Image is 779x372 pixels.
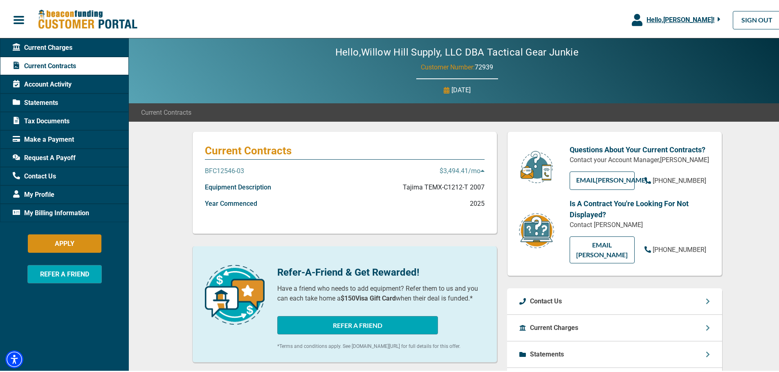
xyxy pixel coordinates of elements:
[205,263,265,323] img: refer-a-friend-icon.png
[530,321,578,331] p: Current Charges
[518,211,555,248] img: contract-icon.png
[205,181,271,191] p: Equipment Description
[451,84,471,94] p: [DATE]
[13,207,89,216] span: My Billing Information
[570,235,635,262] a: EMAIL [PERSON_NAME]
[653,244,706,252] span: [PHONE_NUMBER]
[570,143,709,154] p: Questions About Your Current Contracts?
[141,106,191,116] span: Current Contracts
[13,115,70,125] span: Tax Documents
[38,8,137,29] img: Beacon Funding Customer Portal Logo
[518,149,555,183] img: customer-service.png
[27,263,102,282] button: REFER A FRIEND
[13,78,72,88] span: Account Activity
[13,133,74,143] span: Make a Payment
[13,188,54,198] span: My Profile
[13,96,58,106] span: Statements
[644,174,706,184] a: [PHONE_NUMBER]
[5,349,23,367] div: Accessibility Menu
[530,348,564,358] p: Statements
[644,243,706,253] a: [PHONE_NUMBER]
[277,314,438,333] button: REFER A FRIEND
[647,14,714,22] span: Hello, [PERSON_NAME] !
[277,263,485,278] p: Refer-A-Friend & Get Rewarded!
[28,233,101,251] button: APPLY
[13,41,72,51] span: Current Charges
[570,218,709,228] p: Contact [PERSON_NAME]
[13,170,56,180] span: Contact Us
[421,62,475,69] span: Customer Number:
[13,151,76,161] span: Request A Payoff
[530,295,562,305] p: Contact Us
[205,165,244,174] p: BFC12546-03
[570,154,709,163] p: Contact your Account Manager, [PERSON_NAME]
[277,341,485,348] p: *Terms and conditions apply. See [DOMAIN_NAME][URL] for full details for this offer.
[470,197,485,207] p: 2025
[341,293,396,301] b: $150 Visa Gift Card
[653,175,706,183] span: [PHONE_NUMBER]
[570,196,709,218] p: Is A Contract You're Looking For Not Displayed?
[205,197,257,207] p: Year Commenced
[403,181,485,191] p: Tajima TEMX-C1212-T 2007
[277,282,485,302] p: Have a friend who needs to add equipment? Refer them to us and you can each take home a when thei...
[570,170,635,188] a: EMAIL[PERSON_NAME]
[311,45,603,57] h2: Hello, Willow Hill Supply, LLC DBA Tactical Gear Junkie
[440,165,485,174] p: $3,494.41 /mo
[13,60,76,69] span: Current Contracts
[475,62,493,69] span: 72939
[205,143,485,156] p: Current Contracts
